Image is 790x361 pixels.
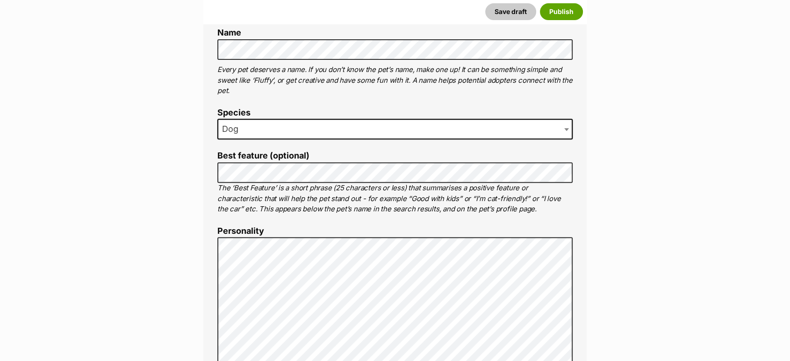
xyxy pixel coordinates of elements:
[217,183,573,215] p: The ‘Best Feature’ is a short phrase (25 characters or less) that summarises a positive feature o...
[217,151,573,161] label: Best feature (optional)
[540,3,583,20] button: Publish
[485,3,536,20] button: Save draft
[217,119,573,139] span: Dog
[217,108,573,118] label: Species
[218,123,248,136] span: Dog
[217,226,573,236] label: Personality
[217,28,573,38] label: Name
[217,65,573,96] p: Every pet deserves a name. If you don’t know the pet’s name, make one up! It can be something sim...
